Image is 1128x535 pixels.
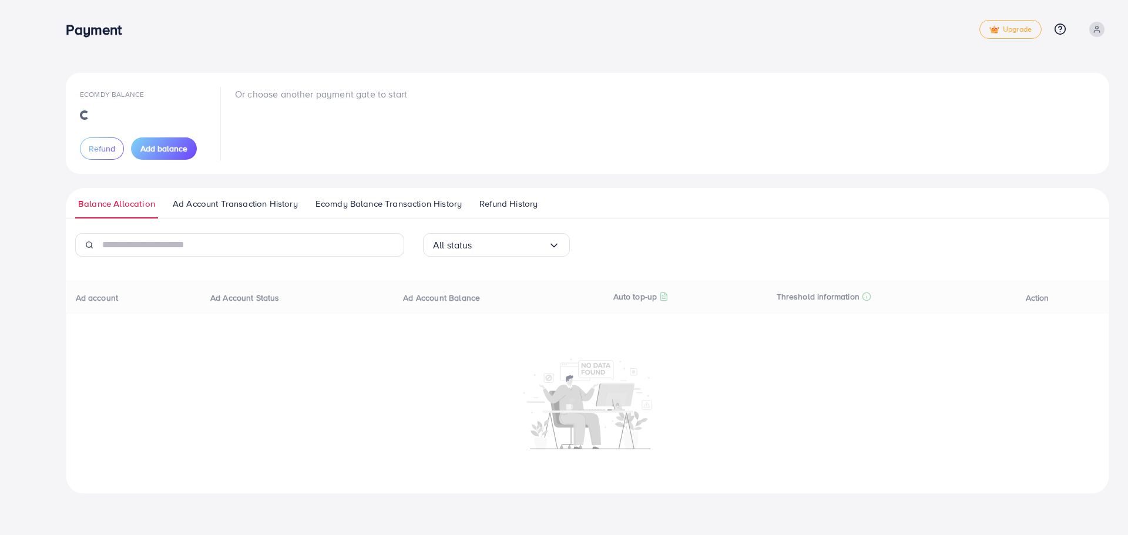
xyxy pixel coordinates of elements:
[80,89,144,99] span: Ecomdy Balance
[989,25,1032,34] span: Upgrade
[80,137,124,160] button: Refund
[423,233,570,257] div: Search for option
[472,236,548,254] input: Search for option
[235,87,407,101] p: Or choose another payment gate to start
[131,137,197,160] button: Add balance
[979,20,1042,39] a: tickUpgrade
[479,197,538,210] span: Refund History
[89,143,115,154] span: Refund
[66,21,131,38] h3: Payment
[989,26,999,34] img: tick
[173,197,298,210] span: Ad Account Transaction History
[140,143,187,154] span: Add balance
[433,236,472,254] span: All status
[315,197,462,210] span: Ecomdy Balance Transaction History
[78,197,155,210] span: Balance Allocation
